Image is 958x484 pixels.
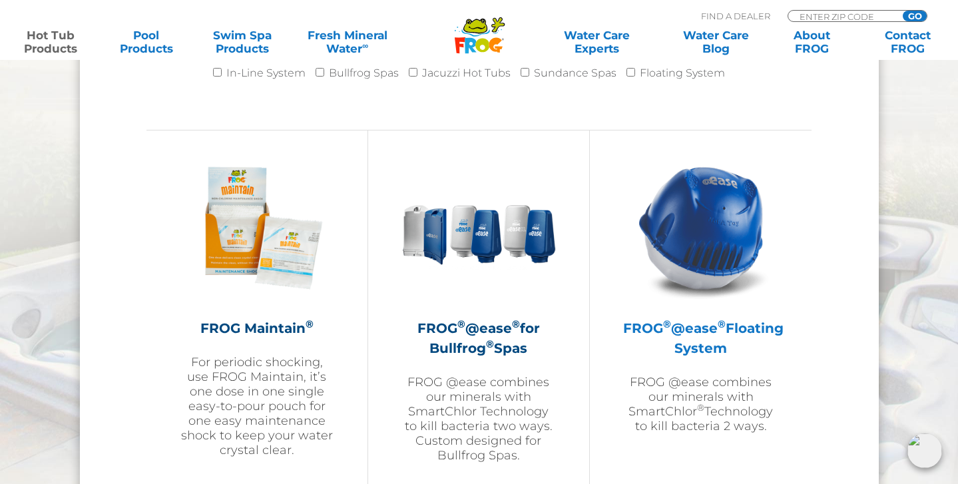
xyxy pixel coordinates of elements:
p: For periodic shocking, use FROG Maintain, it’s one dose in one single easy-to-pour pouch for one ... [180,355,334,457]
sup: ® [663,318,671,330]
img: openIcon [907,433,942,468]
sup: ® [718,318,726,330]
label: Sundance Spas [534,60,616,87]
img: bullfrog-product-hero-300x300.png [401,150,556,305]
a: ContactFROG [870,29,945,55]
label: Jacuzzi Hot Tubs [422,60,511,87]
sup: ® [486,338,494,350]
label: In-Line System [226,60,306,87]
label: Bullfrog Spas [329,60,399,87]
h2: FROG @ease for Bullfrog Spas [401,318,556,358]
p: FROG @ease combines our minerals with SmartChlor Technology to kill bacteria two ways. Custom des... [401,375,556,463]
sup: ® [697,402,704,413]
a: Fresh MineralWater∞ [301,29,394,55]
a: Hot TubProducts [13,29,88,55]
p: FROG @ease combines our minerals with SmartChlor Technology to kill bacteria 2 ways. [623,375,778,433]
a: Water CareExperts [536,29,657,55]
label: Floating System [640,60,725,87]
img: Frog_Maintain_Hero-2-v2-300x300.png [180,150,334,305]
input: Zip Code Form [798,11,888,22]
p: Find A Dealer [701,10,770,22]
sup: ® [457,318,465,330]
h2: FROG Maintain [180,318,334,338]
img: hot-tub-product-atease-system-300x300.png [624,150,778,305]
a: AboutFROG [774,29,849,55]
a: PoolProducts [109,29,184,55]
a: Swim SpaProducts [205,29,280,55]
sup: ∞ [362,41,368,51]
sup: ® [512,318,520,330]
h2: FROG @ease Floating System [623,318,778,358]
input: GO [903,11,927,21]
a: Water CareBlog [678,29,753,55]
sup: ® [306,318,314,330]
